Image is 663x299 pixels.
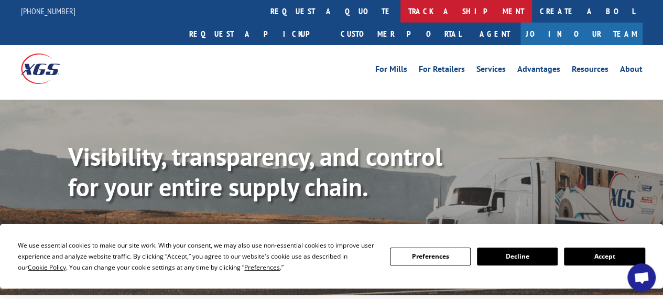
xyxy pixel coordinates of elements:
[244,263,280,272] span: Preferences
[564,248,645,265] button: Accept
[390,248,471,265] button: Preferences
[477,248,558,265] button: Decline
[419,65,465,77] a: For Retailers
[28,263,66,272] span: Cookie Policy
[181,23,333,45] a: Request a pickup
[333,23,469,45] a: Customer Portal
[627,263,656,292] a: Open chat
[476,65,506,77] a: Services
[620,65,643,77] a: About
[375,65,407,77] a: For Mills
[21,6,75,16] a: [PHONE_NUMBER]
[18,240,377,273] div: We use essential cookies to make our site work. With your consent, we may also use non-essential ...
[520,23,643,45] a: Join Our Team
[469,23,520,45] a: Agent
[572,65,608,77] a: Resources
[68,140,442,203] b: Visibility, transparency, and control for your entire supply chain.
[517,65,560,77] a: Advantages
